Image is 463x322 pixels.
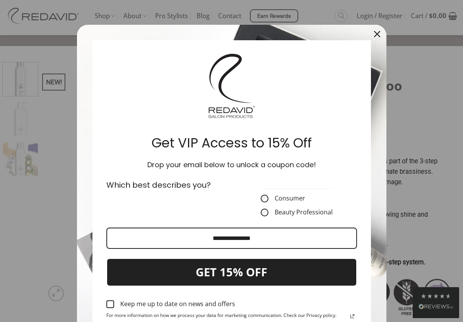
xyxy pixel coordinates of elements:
input: Beauty Professional [261,209,268,216]
svg: link icon [348,312,357,321]
span: For more information on how we process your data for marketing communication. Check our Privacy p... [106,313,337,321]
a: Read our Privacy Policy [348,312,357,321]
button: GET 15% OFF [106,258,357,286]
div: Keep me up to date on news and offers [120,300,235,308]
h2: Get VIP Access to 15% Off [105,135,359,151]
fieldset: CustomerType [261,179,333,216]
label: Consumer [261,195,333,202]
input: Email field [106,228,357,249]
h3: Drop your email below to unlock a coupon code! [105,161,359,170]
button: Close [368,25,386,43]
p: Which best describes you? [106,179,227,191]
svg: close icon [374,31,380,37]
input: Consumer [261,195,268,202]
label: Beauty Professional [261,209,333,216]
